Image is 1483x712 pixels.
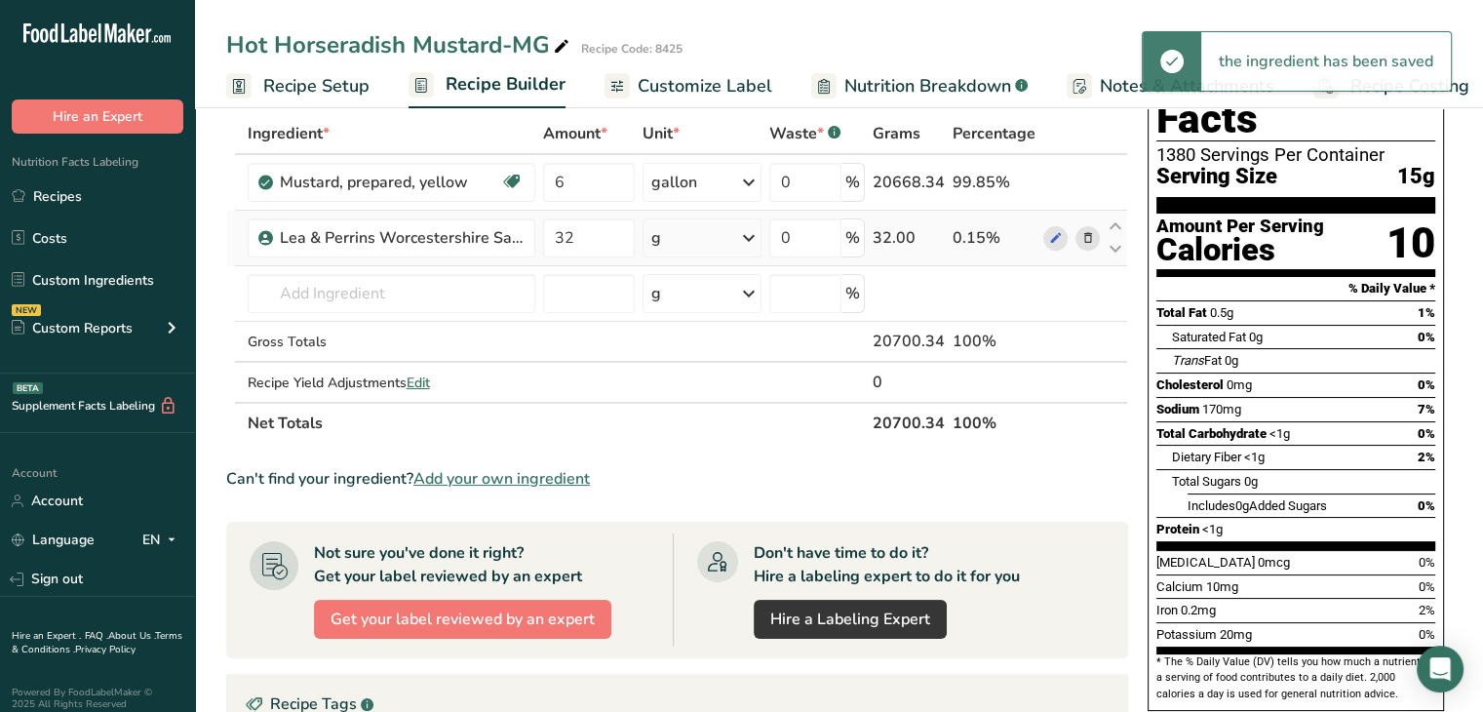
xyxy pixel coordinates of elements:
[1202,402,1241,416] span: 170mg
[1181,603,1216,617] span: 0.2mg
[1225,353,1238,368] span: 0g
[1172,353,1204,368] i: Trans
[1156,218,1324,236] div: Amount Per Serving
[953,122,1035,145] span: Percentage
[1418,402,1435,416] span: 7%
[1386,218,1435,269] div: 10
[409,62,566,109] a: Recipe Builder
[12,318,133,338] div: Custom Reports
[1418,498,1435,513] span: 0%
[12,687,183,710] div: Powered By FoodLabelMaker © 2025 All Rights Reserved
[1156,52,1435,141] h1: Nutrition Facts
[248,373,535,393] div: Recipe Yield Adjustments
[1156,654,1435,702] section: * The % Daily Value (DV) tells you how much a nutrient in a serving of food contributes to a dail...
[1227,377,1252,392] span: 0mg
[75,643,136,656] a: Privacy Policy
[12,629,81,643] a: Hire an Expert .
[1156,165,1277,189] span: Serving Size
[844,73,1011,99] span: Nutrition Breakdown
[873,122,920,145] span: Grams
[280,226,524,250] div: Lea & Perrins Worcestershire Sauce
[1419,603,1435,617] span: 2%
[869,402,949,443] th: 20700.34
[873,330,945,353] div: 20700.34
[769,122,840,145] div: Waste
[13,382,43,394] div: BETA
[1156,402,1199,416] span: Sodium
[226,27,573,62] div: Hot Horseradish Mustard-MG
[651,282,661,305] div: g
[1418,450,1435,464] span: 2%
[1172,330,1246,344] span: Saturated Fat
[1067,64,1274,108] a: Notes & Attachments
[1172,353,1222,368] span: Fat
[263,73,370,99] span: Recipe Setup
[12,523,95,557] a: Language
[873,171,945,194] div: 20668.34
[1201,32,1451,91] div: the ingredient has been saved
[1156,377,1224,392] span: Cholesterol
[1249,330,1263,344] span: 0g
[754,600,947,639] a: Hire a Labeling Expert
[314,541,582,588] div: Not sure you've done it right? Get your label reviewed by an expert
[142,529,183,552] div: EN
[873,226,945,250] div: 32.00
[248,122,330,145] span: Ingredient
[1156,579,1203,594] span: Calcium
[1418,426,1435,441] span: 0%
[1419,555,1435,570] span: 0%
[1156,145,1435,165] div: 1380 Servings Per Container
[1156,236,1324,264] div: Calories
[1188,498,1327,513] span: Includes Added Sugars
[1417,646,1463,692] div: Open Intercom Messenger
[280,171,500,194] div: Mustard, prepared, yellow
[413,467,590,491] span: Add your own ingredient
[108,629,155,643] a: About Us .
[446,71,566,98] span: Recipe Builder
[1156,305,1207,320] span: Total Fat
[1156,555,1255,570] span: [MEDICAL_DATA]
[85,629,108,643] a: FAQ .
[605,64,772,108] a: Customize Label
[1172,474,1241,489] span: Total Sugars
[754,541,1020,588] div: Don't have time to do it? Hire a labeling expert to do it for you
[1156,277,1435,300] section: % Daily Value *
[1156,627,1217,642] span: Potassium
[953,226,1035,250] div: 0.15%
[226,467,1128,491] div: Can't find your ingredient?
[811,64,1028,108] a: Nutrition Breakdown
[1258,555,1290,570] span: 0mcg
[1418,330,1435,344] span: 0%
[1418,377,1435,392] span: 0%
[1397,165,1435,189] span: 15g
[1202,522,1223,536] span: <1g
[1156,426,1267,441] span: Total Carbohydrate
[638,73,772,99] span: Customize Label
[12,304,41,316] div: NEW
[651,171,697,194] div: gallon
[953,171,1035,194] div: 99.85%
[1244,474,1258,489] span: 0g
[1244,450,1265,464] span: <1g
[407,374,430,392] span: Edit
[581,40,683,58] div: Recipe Code: 8425
[1100,73,1274,99] span: Notes & Attachments
[12,629,182,656] a: Terms & Conditions .
[1156,603,1178,617] span: Iron
[651,226,661,250] div: g
[873,371,945,394] div: 0
[1172,450,1241,464] span: Dietary Fiber
[226,64,370,108] a: Recipe Setup
[953,330,1035,353] div: 100%
[1156,522,1199,536] span: Protein
[244,402,869,443] th: Net Totals
[1220,627,1252,642] span: 20mg
[1235,498,1249,513] span: 0g
[248,332,535,352] div: Gross Totals
[314,600,611,639] button: Get your label reviewed by an expert
[1419,579,1435,594] span: 0%
[1206,579,1238,594] span: 10mg
[248,274,535,313] input: Add Ingredient
[1418,305,1435,320] span: 1%
[543,122,607,145] span: Amount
